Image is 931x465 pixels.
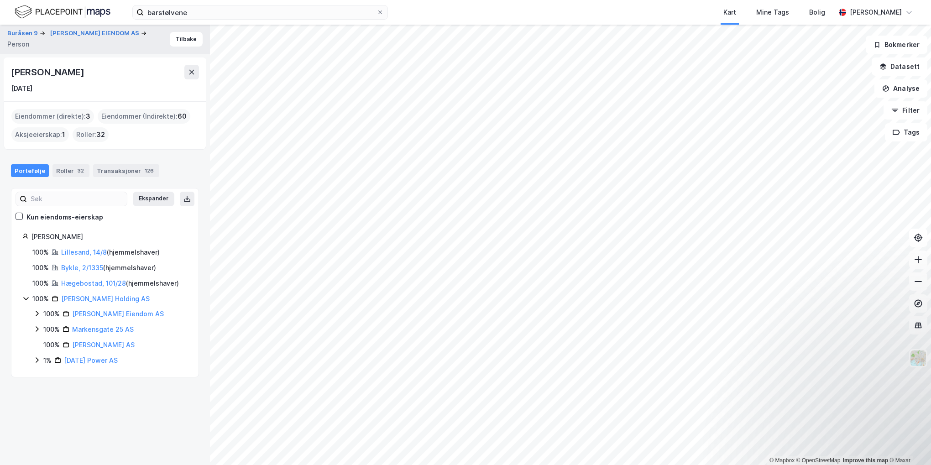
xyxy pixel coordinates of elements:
[43,308,60,319] div: 100%
[178,111,187,122] span: 60
[61,248,107,256] a: Lillesand, 14/8
[43,324,60,335] div: 100%
[910,350,927,367] img: Z
[866,36,927,54] button: Bokmerker
[64,356,118,364] a: [DATE] Power AS
[874,79,927,98] button: Analyse
[11,83,32,94] div: [DATE]
[76,166,86,175] div: 32
[61,278,179,289] div: ( hjemmelshaver )
[7,39,29,50] div: Person
[11,164,49,177] div: Portefølje
[884,101,927,120] button: Filter
[62,129,65,140] span: 1
[769,457,795,464] a: Mapbox
[32,262,49,273] div: 100%
[61,247,160,258] div: ( hjemmelshaver )
[98,109,190,124] div: Eiendommer (Indirekte) :
[43,355,52,366] div: 1%
[872,57,927,76] button: Datasett
[61,264,103,272] a: Bykle, 2/1335
[796,457,841,464] a: OpenStreetMap
[26,212,103,223] div: Kun eiendoms-eierskap
[756,7,789,18] div: Mine Tags
[61,279,126,287] a: Hægebostad, 101/28
[133,192,174,206] button: Ekspander
[170,32,203,47] button: Tilbake
[31,231,188,242] div: [PERSON_NAME]
[11,65,86,79] div: [PERSON_NAME]
[43,340,60,350] div: 100%
[96,129,105,140] span: 32
[61,295,150,303] a: [PERSON_NAME] Holding AS
[72,341,135,349] a: [PERSON_NAME] AS
[809,7,825,18] div: Bolig
[15,4,110,20] img: logo.f888ab2527a4732fd821a326f86c7f29.svg
[27,192,127,206] input: Søk
[7,29,40,38] button: Buråsen 9
[144,5,377,19] input: Søk på adresse, matrikkel, gårdeiere, leietakere eller personer
[723,7,736,18] div: Kart
[50,29,141,38] button: [PERSON_NAME] EIENDOM AS
[850,7,902,18] div: [PERSON_NAME]
[72,310,164,318] a: [PERSON_NAME] Eiendom AS
[11,109,94,124] div: Eiendommer (direkte) :
[32,278,49,289] div: 100%
[52,164,89,177] div: Roller
[32,293,49,304] div: 100%
[885,123,927,141] button: Tags
[843,457,888,464] a: Improve this map
[86,111,90,122] span: 3
[93,164,159,177] div: Transaksjoner
[73,127,109,142] div: Roller :
[72,325,134,333] a: Markensgate 25 AS
[143,166,156,175] div: 126
[11,127,69,142] div: Aksjeeierskap :
[61,262,156,273] div: ( hjemmelshaver )
[32,247,49,258] div: 100%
